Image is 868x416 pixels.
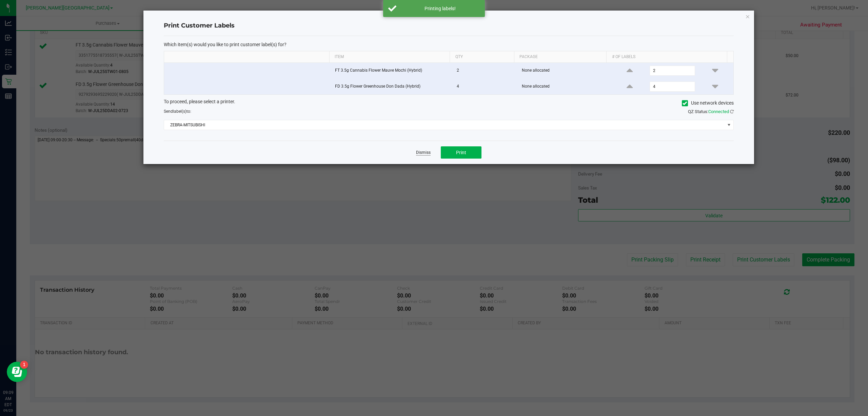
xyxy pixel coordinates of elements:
[416,150,431,156] a: Dismiss
[453,79,518,94] td: 4
[164,41,734,48] p: Which item(s) would you like to print customer label(s) for?
[173,109,186,114] span: label(s)
[164,120,725,130] span: ZEBRA-MITSUBISHI
[450,51,514,63] th: Qty
[514,51,607,63] th: Package
[20,361,28,369] iframe: Resource center unread badge
[331,79,453,94] td: FD 3.5g Flower Greenhouse Don Dada (Hybrid)
[688,109,734,114] span: QZ Status:
[518,79,611,94] td: None allocated
[453,63,518,79] td: 2
[331,63,453,79] td: FT 3.5g Cannabis Flower Mauve Mochi (Hybrid)
[164,109,191,114] span: Send to:
[518,63,611,79] td: None allocated
[682,100,734,107] label: Use network devices
[606,51,727,63] th: # of labels
[7,362,27,382] iframe: Resource center
[441,146,481,159] button: Print
[456,150,466,155] span: Print
[400,5,480,12] div: Printing labels!
[329,51,450,63] th: Item
[708,109,729,114] span: Connected
[159,98,739,108] div: To proceed, please select a printer.
[164,21,734,30] h4: Print Customer Labels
